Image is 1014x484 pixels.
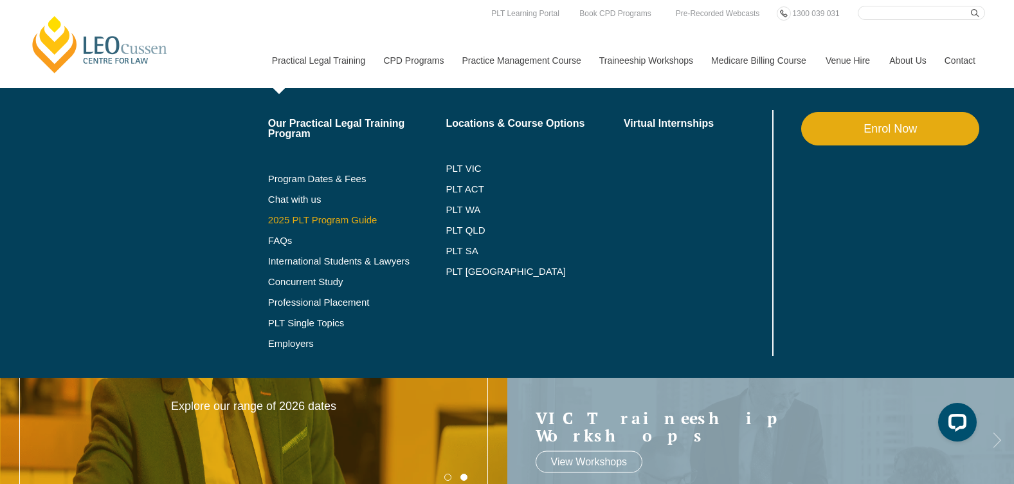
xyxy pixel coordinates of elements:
a: CPD Programs [374,33,452,88]
a: Chat with us [268,194,446,205]
button: 1 [444,474,451,481]
a: Our Practical Legal Training Program [268,118,446,139]
a: PLT QLD [446,225,624,236]
a: 2025 PLT Program Guide [268,215,414,225]
a: Enrol Now [801,112,979,145]
span: 1300 039 031 [792,9,839,18]
a: Traineeship Workshops [590,33,702,88]
a: VIC Traineeship Workshops [536,409,961,444]
a: Virtual Internships [624,118,770,129]
a: Program Dates & Fees [268,174,446,184]
a: View Workshops [536,451,643,472]
a: [PERSON_NAME] Centre for Law [29,14,171,75]
a: FAQs [268,236,446,246]
button: 2 [460,474,467,481]
a: Contact [935,33,985,88]
a: Employers [268,339,446,349]
a: PLT SA [446,246,624,256]
a: Practical Legal Training [262,33,374,88]
a: Concurrent Study [268,277,446,287]
a: PLT ACT [446,184,624,194]
a: Locations & Course Options [446,118,624,129]
a: PLT Learning Portal [488,6,563,21]
iframe: LiveChat chat widget [928,398,982,452]
a: 1300 039 031 [789,6,842,21]
a: Venue Hire [816,33,880,88]
a: Practice Management Course [453,33,590,88]
a: Professional Placement [268,297,446,308]
a: PLT Single Topics [268,318,446,328]
a: International Students & Lawyers [268,256,446,266]
a: PLT VIC [446,163,624,174]
a: Book CPD Programs [576,6,654,21]
p: Explore our range of 2026 dates [152,399,356,414]
a: Pre-Recorded Webcasts [673,6,763,21]
a: Medicare Billing Course [702,33,816,88]
a: PLT [GEOGRAPHIC_DATA] [446,266,624,277]
a: About Us [880,33,935,88]
a: PLT WA [446,205,592,215]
